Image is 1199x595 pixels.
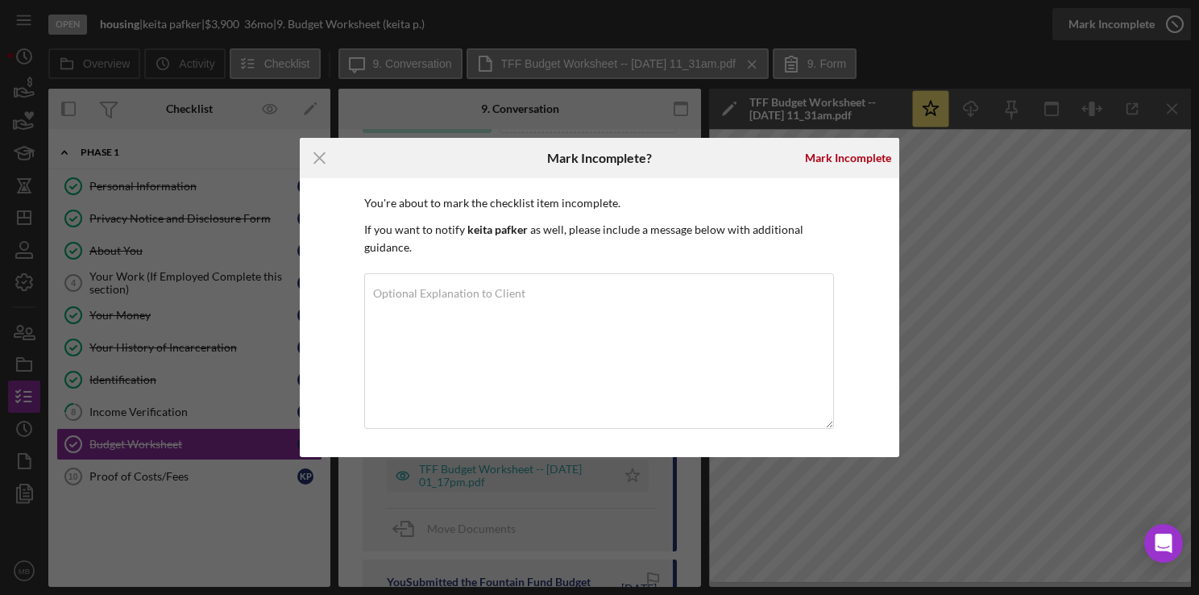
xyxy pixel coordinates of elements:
[373,287,525,300] label: Optional Explanation to Client
[364,221,835,257] p: If you want to notify as well, please include a message below with additional guidance.
[805,142,891,174] div: Mark Incomplete
[547,151,652,165] h6: Mark Incomplete?
[467,223,528,236] b: keita pafker
[1144,524,1183,563] div: Open Intercom Messenger
[364,194,835,212] p: You're about to mark the checklist item incomplete.
[797,142,899,174] button: Mark Incomplete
